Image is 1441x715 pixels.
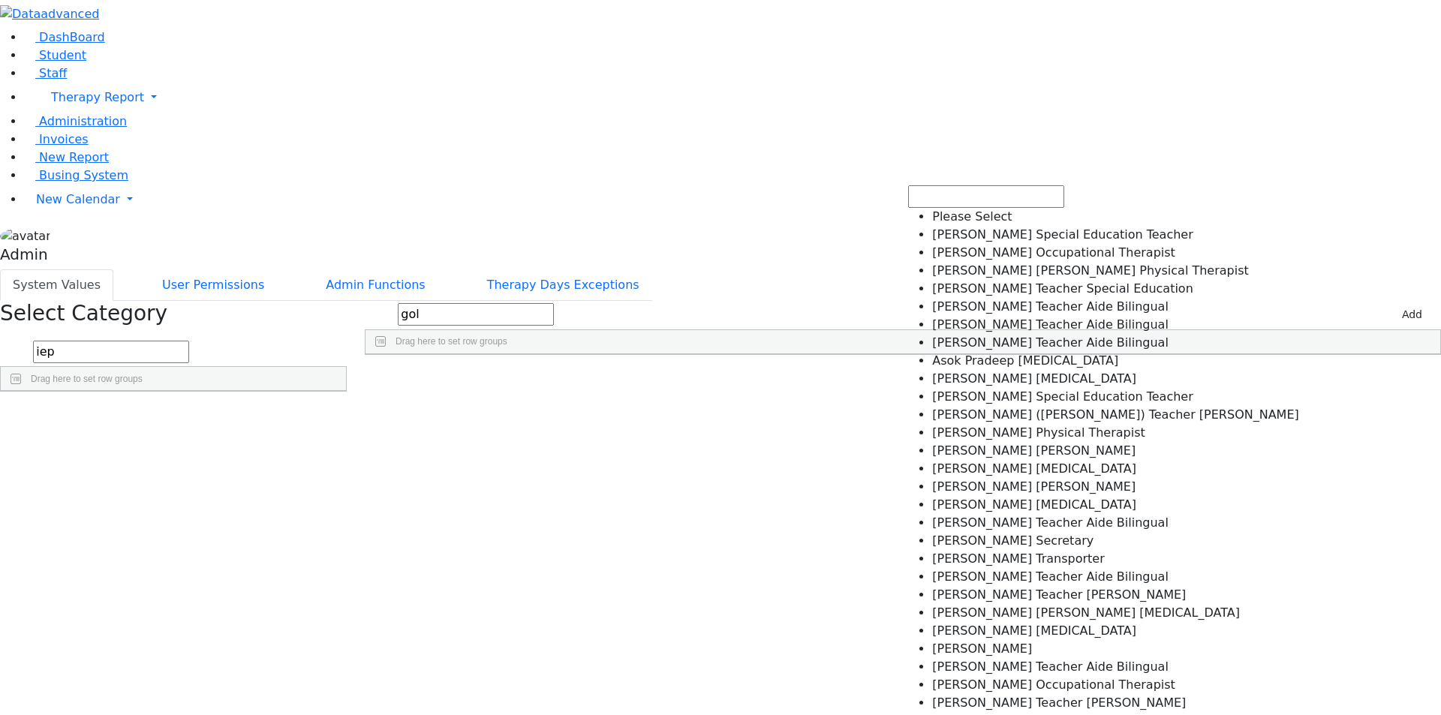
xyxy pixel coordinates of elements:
[932,226,1441,244] li: [PERSON_NAME] Special Education Teacher
[932,658,1441,676] li: [PERSON_NAME] Teacher Aide Bilingual
[932,388,1441,406] li: [PERSON_NAME] Special Education Teacher
[932,640,1441,658] li: [PERSON_NAME]
[932,604,1441,622] li: [PERSON_NAME] [PERSON_NAME] [MEDICAL_DATA]
[932,514,1441,532] li: [PERSON_NAME] Teacher Aide Bilingual
[932,316,1441,334] li: [PERSON_NAME] Teacher Aide Bilingual
[24,66,67,80] a: Staff
[31,374,143,384] span: Drag here to set row groups
[149,269,277,301] button: User Permissions
[24,48,86,62] a: Student
[932,622,1441,640] li: [PERSON_NAME] [MEDICAL_DATA]
[932,586,1441,604] li: [PERSON_NAME] Teacher [PERSON_NAME]
[313,269,438,301] button: Admin Functions
[24,114,127,128] a: Administration
[932,406,1441,424] li: [PERSON_NAME] ([PERSON_NAME]) Teacher [PERSON_NAME]
[932,424,1441,442] li: [PERSON_NAME] Physical Therapist
[932,460,1441,478] li: [PERSON_NAME] [MEDICAL_DATA]
[36,192,120,206] span: New Calendar
[932,532,1441,550] li: [PERSON_NAME] Secretary
[39,30,105,44] span: DashBoard
[932,370,1441,388] li: [PERSON_NAME] [MEDICAL_DATA]
[932,208,1441,226] li: Please Select
[24,83,1441,113] a: Therapy Report
[932,550,1441,568] li: [PERSON_NAME] Transporter
[39,66,67,80] span: Staff
[24,150,109,164] a: New Report
[39,132,89,146] span: Invoices
[33,341,189,363] input: Search
[932,244,1441,262] li: [PERSON_NAME] Occupational Therapist
[932,496,1441,514] li: [PERSON_NAME] [MEDICAL_DATA]
[932,478,1441,496] li: [PERSON_NAME] [PERSON_NAME]
[398,303,554,326] input: Search
[908,185,1064,208] input: Search
[396,336,507,347] span: Drag here to set row groups
[932,568,1441,586] li: [PERSON_NAME] Teacher Aide Bilingual
[24,30,105,44] a: DashBoard
[474,269,652,301] button: Therapy Days Exceptions
[39,114,127,128] span: Administration
[39,150,109,164] span: New Report
[932,352,1441,370] li: Asok Pradeep [MEDICAL_DATA]
[932,298,1441,316] li: [PERSON_NAME] Teacher Aide Bilingual
[932,442,1441,460] li: [PERSON_NAME] [PERSON_NAME]
[39,168,128,182] span: Busing System
[39,48,86,62] span: Student
[932,262,1441,280] li: [PERSON_NAME] [PERSON_NAME] Physical Therapist
[24,168,128,182] a: Busing System
[51,90,144,104] span: Therapy Report
[24,185,1441,215] a: New Calendar
[932,694,1441,712] li: [PERSON_NAME] Teacher [PERSON_NAME]
[932,676,1441,694] li: [PERSON_NAME] Occupational Therapist
[24,132,89,146] a: Invoices
[932,334,1441,352] li: [PERSON_NAME] Teacher Aide Bilingual
[932,280,1441,298] li: [PERSON_NAME] Teacher Special Education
